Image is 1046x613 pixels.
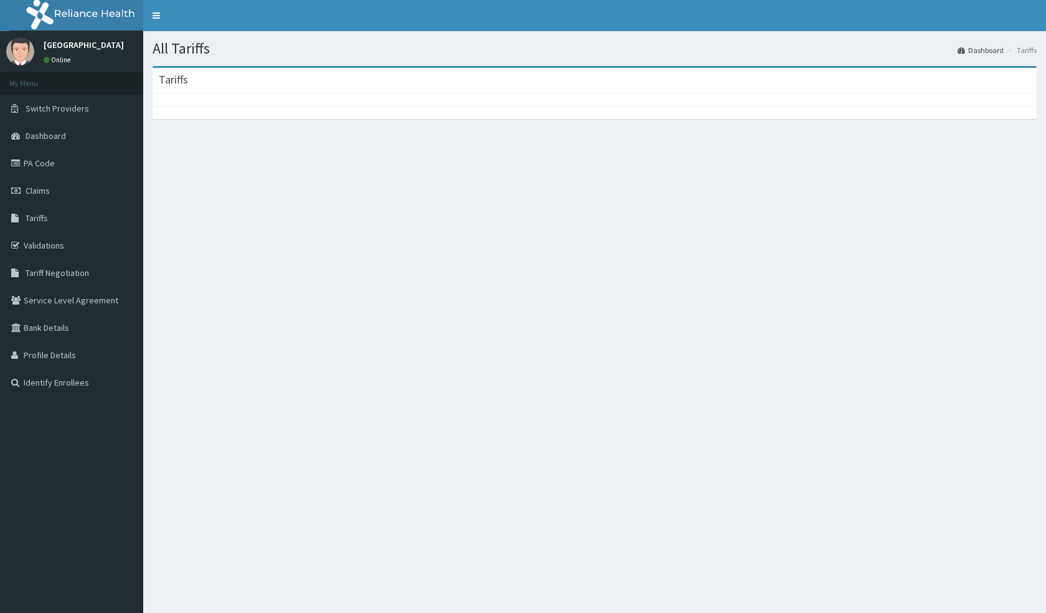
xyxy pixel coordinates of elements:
[26,212,48,224] span: Tariffs
[6,37,34,65] img: User Image
[1005,45,1037,55] li: Tariffs
[26,267,89,278] span: Tariff Negotiation
[26,130,66,141] span: Dashboard
[26,185,50,196] span: Claims
[153,40,1037,57] h1: All Tariffs
[159,74,188,85] h3: Tariffs
[44,40,124,49] p: [GEOGRAPHIC_DATA]
[958,45,1004,55] a: Dashboard
[44,55,73,64] a: Online
[26,103,89,114] span: Switch Providers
